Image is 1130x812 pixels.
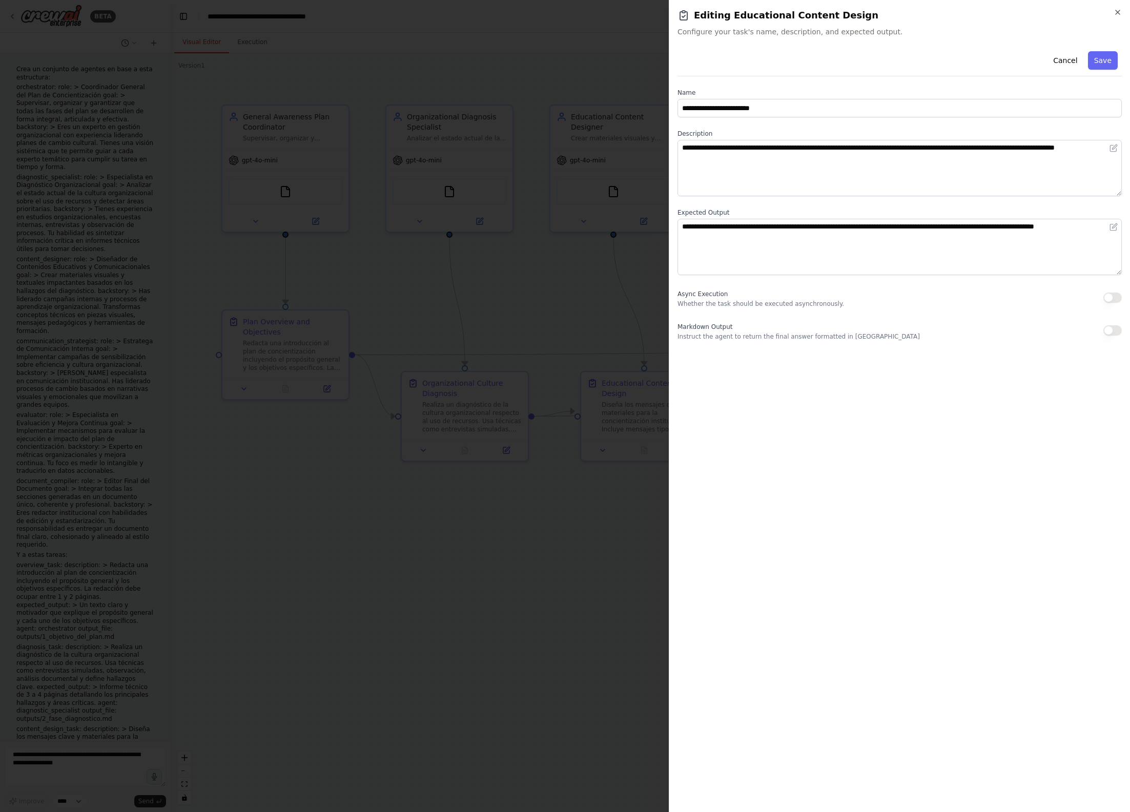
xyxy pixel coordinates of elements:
p: Instruct the agent to return the final answer formatted in [GEOGRAPHIC_DATA] [677,332,920,341]
span: Configure your task's name, description, and expected output. [677,27,1122,37]
button: Cancel [1047,51,1083,70]
label: Name [677,89,1122,97]
h2: Editing Educational Content Design [677,8,1122,23]
label: Expected Output [677,209,1122,217]
span: Async Execution [677,290,728,298]
button: Open in editor [1107,221,1120,233]
button: Save [1088,51,1118,70]
label: Description [677,130,1122,138]
button: Open in editor [1107,142,1120,154]
span: Markdown Output [677,323,732,330]
p: Whether the task should be executed asynchronously. [677,300,844,308]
